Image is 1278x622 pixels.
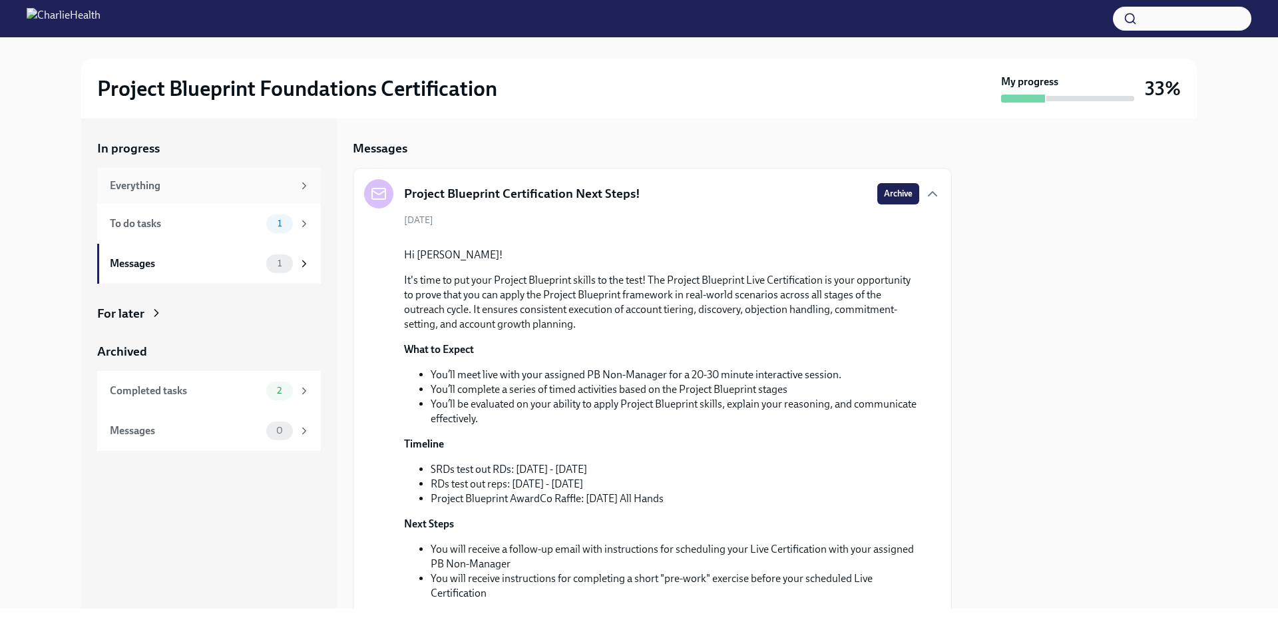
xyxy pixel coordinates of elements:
[97,204,321,244] a: To do tasks1
[431,542,919,571] li: You will receive a follow-up email with instructions for scheduling your Live Certification with ...
[110,424,261,438] div: Messages
[97,411,321,451] a: Messages0
[431,462,919,477] li: SRDs test out RDs: [DATE] - [DATE]
[110,178,293,193] div: Everything
[431,571,919,601] li: You will receive instructions for completing a short "pre-work" exercise before your scheduled Li...
[97,75,497,102] h2: Project Blueprint Foundations Certification
[431,477,919,491] li: RDs test out reps: [DATE] - [DATE]
[404,517,454,530] strong: Next Steps
[97,305,144,322] div: For later
[431,382,919,397] li: You’ll complete a series of timed activities based on the Project Blueprint stages
[97,140,321,157] a: In progress
[97,168,321,204] a: Everything
[110,384,261,398] div: Completed tasks
[110,256,261,271] div: Messages
[404,214,433,226] span: [DATE]
[431,491,919,506] li: Project Blueprint AwardCo Raffle: [DATE] All Hands
[97,244,321,284] a: Messages1
[404,273,919,332] p: It's time to put your Project Blueprint skills to the test! The Project Blueprint Live Certificat...
[97,371,321,411] a: Completed tasks2
[27,8,101,29] img: CharlieHealth
[1145,77,1181,101] h3: 33%
[431,368,919,382] li: You’ll meet live with your assigned PB Non-Manager for a 20-30 minute interactive session.
[269,386,290,396] span: 2
[884,187,913,200] span: Archive
[431,397,919,426] li: You’ll be evaluated on your ability to apply Project Blueprint skills, explain your reasoning, an...
[404,343,474,356] strong: What to Expect
[1001,75,1058,89] strong: My progress
[404,248,919,262] p: Hi [PERSON_NAME]!
[97,343,321,360] a: Archived
[97,305,321,322] a: For later
[404,185,640,202] h5: Project Blueprint Certification Next Steps!
[404,438,444,450] strong: Timeline
[353,140,407,157] h5: Messages
[268,426,291,436] span: 0
[270,258,290,268] span: 1
[877,183,919,204] button: Archive
[270,218,290,228] span: 1
[110,216,261,231] div: To do tasks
